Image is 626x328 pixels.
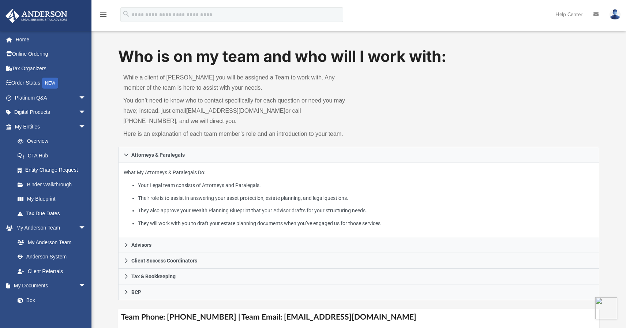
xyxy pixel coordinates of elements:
a: Platinum Q&Aarrow_drop_down [5,90,97,105]
a: CTA Hub [10,148,97,163]
div: Attorneys & Paralegals [118,163,599,237]
a: Client Success Coordinators [118,253,599,269]
span: arrow_drop_down [79,279,93,294]
a: Box [10,293,90,307]
a: menu [99,14,108,19]
span: arrow_drop_down [79,105,93,120]
a: My Anderson Teamarrow_drop_down [5,221,93,235]
li: They will work with you to draft your estate planning documents when you’ve engaged us for those ... [138,219,594,228]
a: Order StatusNEW [5,76,97,91]
a: My Entitiesarrow_drop_down [5,119,97,134]
a: Tax Organizers [5,61,97,76]
li: They also approve your Wealth Planning Blueprint that your Advisor drafts for your structuring ne... [138,206,594,215]
p: You don’t need to know who to contact specifically for each question or need you may have; instea... [123,96,353,126]
span: arrow_drop_down [79,90,93,105]
a: Digital Productsarrow_drop_down [5,105,97,120]
a: My Documentsarrow_drop_down [5,279,93,293]
img: Anderson Advisors Platinum Portal [3,9,70,23]
a: Tax & Bookkeeping [118,269,599,284]
i: menu [99,10,108,19]
a: Attorneys & Paralegals [118,147,599,163]
li: Their role is to assist in answering your asset protection, estate planning, and legal questions. [138,194,594,203]
span: arrow_drop_down [79,119,93,134]
a: Tax Due Dates [10,206,97,221]
a: Online Ordering [5,47,97,61]
span: BCP [131,290,141,295]
a: Client Referrals [10,264,93,279]
a: My Blueprint [10,192,93,206]
p: Here is an explanation of each team member’s role and an introduction to your team. [123,129,353,139]
a: Overview [10,134,97,149]
li: Your Legal team consists of Attorneys and Paralegals. [138,181,594,190]
img: User Pic [610,9,621,20]
a: Advisors [118,237,599,253]
a: Home [5,32,97,47]
div: NEW [42,78,58,89]
a: My Anderson Team [10,235,90,250]
i: search [122,10,130,18]
h4: Team Phone: [PHONE_NUMBER] | Team Email: [EMAIL_ADDRESS][DOMAIN_NAME] [118,309,599,325]
a: Entity Change Request [10,163,97,178]
a: [EMAIL_ADDRESS][DOMAIN_NAME] [186,108,285,114]
span: Tax & Bookkeeping [131,274,176,279]
span: arrow_drop_down [79,221,93,236]
a: BCP [118,284,599,300]
span: Client Success Coordinators [131,258,197,263]
a: Binder Walkthrough [10,177,97,192]
p: What My Attorneys & Paralegals Do: [124,168,594,228]
span: Attorneys & Paralegals [131,152,185,157]
a: Anderson System [10,250,93,264]
span: Advisors [131,242,151,247]
p: While a client of [PERSON_NAME] you will be assigned a Team to work with. Any member of the team ... [123,72,353,93]
h1: Who is on my team and who will I work with: [118,46,599,67]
